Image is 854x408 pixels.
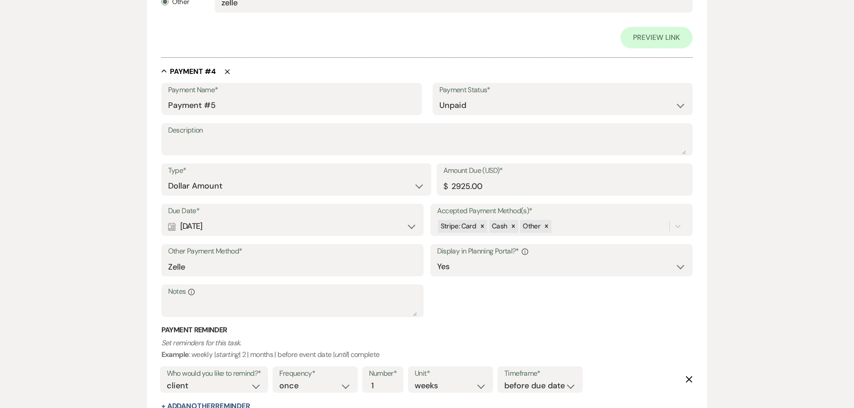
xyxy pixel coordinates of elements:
[168,205,417,218] label: Due Date*
[334,350,347,359] i: until
[161,338,241,348] i: Set reminders for this task.
[168,285,417,298] label: Notes
[443,164,686,177] label: Amount Due (USD)*
[161,325,693,335] h3: Payment Reminder
[439,84,686,97] label: Payment Status*
[168,218,417,235] div: [DATE]
[168,124,686,137] label: Description
[443,180,447,193] div: $
[492,222,507,231] span: Cash
[437,245,686,258] label: Display in Planning Portal?*
[216,350,239,359] i: starting
[168,164,425,177] label: Type*
[620,27,693,48] a: Preview Link
[168,84,415,97] label: Payment Name*
[161,337,693,360] p: : weekly | | 2 | months | before event date | | complete
[441,222,476,231] span: Stripe: Card
[523,222,540,231] span: Other
[161,67,216,76] button: Payment #4
[168,245,417,258] label: Other Payment Method*
[170,67,216,77] h5: Payment # 4
[415,367,486,380] label: Unit*
[504,367,576,380] label: Timeframe*
[369,367,397,380] label: Number*
[279,367,351,380] label: Frequency*
[167,367,261,380] label: Who would you like to remind?*
[437,205,686,218] label: Accepted Payment Method(s)*
[161,350,189,359] b: Example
